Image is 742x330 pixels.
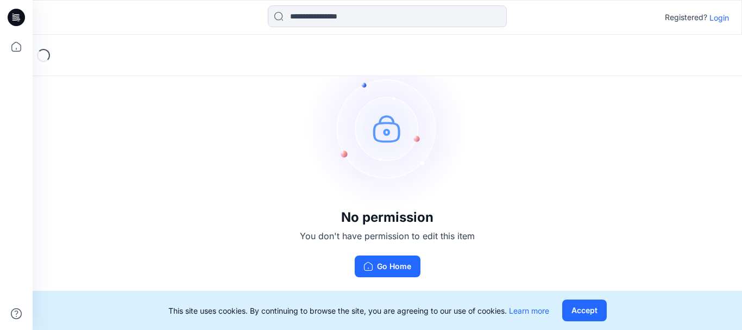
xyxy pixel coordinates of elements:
[562,300,607,321] button: Accept
[306,47,469,210] img: no-perm.svg
[355,256,420,277] button: Go Home
[709,12,729,23] p: Login
[509,306,549,315] a: Learn more
[300,229,475,242] p: You don't have permission to edit this item
[168,305,549,316] p: This site uses cookies. By continuing to browse the site, you are agreeing to our use of cookies.
[665,11,707,24] p: Registered?
[300,210,475,225] h3: No permission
